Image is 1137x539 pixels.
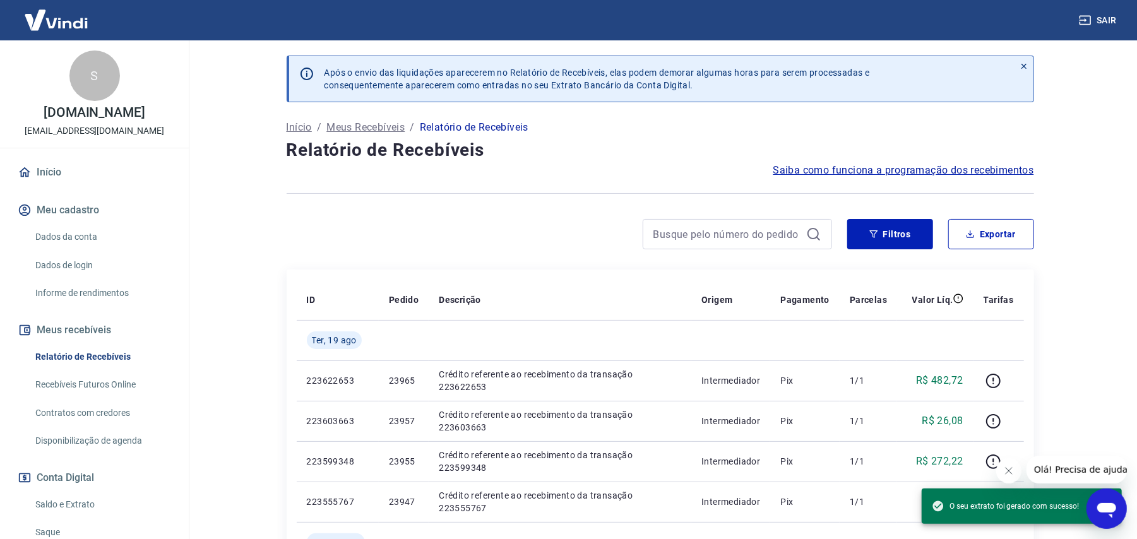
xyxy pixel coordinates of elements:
button: Meus recebíveis [15,316,174,344]
a: Recebíveis Futuros Online [30,372,174,398]
span: O seu extrato foi gerado com sucesso! [932,500,1079,512]
button: Meu cadastro [15,196,174,224]
p: 23955 [389,455,419,468]
a: Relatório de Recebíveis [30,344,174,370]
p: Pix [780,495,830,508]
iframe: Botão para abrir a janela de mensagens [1086,489,1127,529]
p: R$ 272,22 [916,454,963,469]
p: [EMAIL_ADDRESS][DOMAIN_NAME] [25,124,164,138]
a: Saiba como funciona a programação dos recebimentos [773,163,1034,178]
p: Origem [701,293,732,306]
p: [DOMAIN_NAME] [44,106,145,119]
p: 1/1 [850,495,887,508]
p: Descrição [439,293,481,306]
p: 23957 [389,415,419,427]
p: Relatório de Recebíveis [420,120,528,135]
a: Dados de login [30,252,174,278]
p: Intermediador [701,374,760,387]
p: Pix [780,415,830,427]
p: / [317,120,321,135]
p: 223603663 [307,415,369,427]
p: R$ 26,08 [922,413,963,429]
span: Olá! Precisa de ajuda? [8,9,106,19]
p: 1/1 [850,374,887,387]
button: Conta Digital [15,464,174,492]
button: Exportar [948,219,1034,249]
button: Filtros [847,219,933,249]
span: Ter, 19 ago [312,334,357,346]
p: 23947 [389,495,419,508]
p: Crédito referente ao recebimento da transação 223555767 [439,489,681,514]
p: ID [307,293,316,306]
p: Pix [780,455,830,468]
p: Pedido [389,293,419,306]
p: 23965 [389,374,419,387]
p: 223622653 [307,374,369,387]
a: Início [287,120,312,135]
iframe: Fechar mensagem [996,458,1021,483]
p: Parcelas [850,293,887,306]
p: Intermediador [701,495,760,508]
p: Intermediador [701,415,760,427]
p: Valor Líq. [912,293,953,306]
img: Vindi [15,1,97,39]
a: Contratos com credores [30,400,174,426]
h4: Relatório de Recebíveis [287,138,1034,163]
p: Pix [780,374,830,387]
button: Sair [1076,9,1122,32]
p: Pagamento [780,293,830,306]
a: Disponibilização de agenda [30,428,174,454]
p: Intermediador [701,455,760,468]
p: Tarifas [984,293,1014,306]
p: 223555767 [307,495,369,508]
a: Meus Recebíveis [326,120,405,135]
a: Saldo e Extrato [30,492,174,518]
p: 1/1 [850,415,887,427]
input: Busque pelo número do pedido [653,225,801,244]
a: Dados da conta [30,224,174,250]
p: R$ 482,72 [916,373,963,388]
iframe: Mensagem da empresa [1027,456,1127,483]
a: Informe de rendimentos [30,280,174,306]
p: Após o envio das liquidações aparecerem no Relatório de Recebíveis, elas podem demorar algumas ho... [324,66,870,92]
a: Início [15,158,174,186]
div: S [69,50,120,101]
p: / [410,120,414,135]
p: Crédito referente ao recebimento da transação 223603663 [439,408,681,434]
p: 223599348 [307,455,369,468]
p: Crédito referente ao recebimento da transação 223622653 [439,368,681,393]
p: 1/1 [850,455,887,468]
p: Crédito referente ao recebimento da transação 223599348 [439,449,681,474]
